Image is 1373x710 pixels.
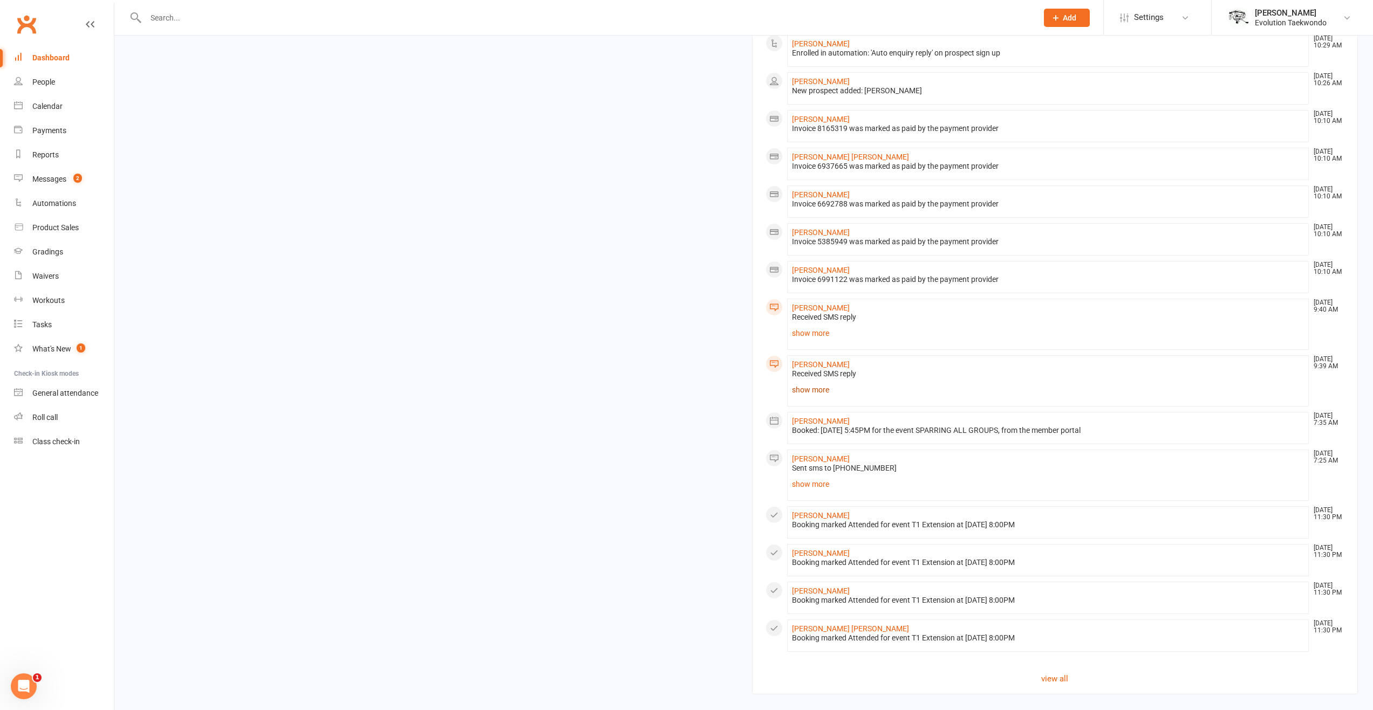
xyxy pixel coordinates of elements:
[32,344,71,353] div: What's New
[32,199,76,208] div: Automations
[13,11,40,38] a: Clubworx
[32,320,52,329] div: Tasks
[792,199,1304,209] div: Invoice 6692788 was marked as paid by the payment provider
[1308,261,1344,275] time: [DATE] 10:10 AM
[14,70,114,94] a: People
[792,77,850,86] a: [PERSON_NAME]
[1308,544,1344,559] time: [DATE] 11:30 PM
[1308,620,1344,634] time: [DATE] 11:30 PM
[792,313,1304,322] div: Received SMS reply
[792,369,1304,378] div: Received SMS reply
[14,240,114,264] a: Gradings
[14,119,114,143] a: Payments
[14,46,114,70] a: Dashboard
[1308,582,1344,596] time: [DATE] 11:30 PM
[792,190,850,199] a: [PERSON_NAME]
[14,216,114,240] a: Product Sales
[32,175,66,183] div: Messages
[14,337,114,361] a: What's New1
[792,39,850,48] a: [PERSON_NAME]
[792,520,1304,529] div: Booking marked Attended for event T1 Extension at [DATE] 8:00PM
[14,405,114,430] a: Roll call
[1308,412,1344,426] time: [DATE] 7:35 AM
[1308,148,1344,162] time: [DATE] 10:10 AM
[792,587,850,595] a: [PERSON_NAME]
[792,511,850,520] a: [PERSON_NAME]
[1134,5,1164,30] span: Settings
[792,596,1304,605] div: Booking marked Attended for event T1 Extension at [DATE] 8:00PM
[1308,450,1344,464] time: [DATE] 7:25 AM
[1255,18,1327,27] div: Evolution Taekwondo
[32,223,79,232] div: Product Sales
[32,247,63,256] div: Gradings
[11,673,37,699] iframe: Intercom live chat
[1228,7,1249,29] img: thumb_image1604702925.png
[1308,35,1344,49] time: [DATE] 10:29 AM
[73,174,82,183] span: 2
[792,49,1304,58] div: Enrolled in automation: 'Auto enquiry reply' on prospect sign up
[792,624,909,633] a: [PERSON_NAME] [PERSON_NAME]
[792,115,850,123] a: [PERSON_NAME]
[792,477,1304,492] a: show more
[1308,507,1344,521] time: [DATE] 11:30 PM
[792,633,1304,643] div: Booking marked Attended for event T1 Extension at [DATE] 8:00PM
[14,94,114,119] a: Calendar
[792,464,897,472] span: Sent sms to [PHONE_NUMBER]
[32,102,63,111] div: Calendar
[792,304,850,312] a: [PERSON_NAME]
[792,162,1304,171] div: Invoice 6937665 was marked as paid by the payment provider
[14,288,114,313] a: Workouts
[792,360,850,369] a: [PERSON_NAME]
[14,191,114,216] a: Automations
[792,426,1304,435] div: Booked: [DATE] 5:45PM for the event SPARRING ALL GROUPS, from the member portal
[792,153,909,161] a: [PERSON_NAME] [PERSON_NAME]
[32,126,66,135] div: Payments
[1308,299,1344,313] time: [DATE] 9:40 AM
[1255,8,1327,18] div: [PERSON_NAME]
[32,150,59,159] div: Reports
[792,454,850,463] a: [PERSON_NAME]
[792,86,1304,95] div: New prospect added: [PERSON_NAME]
[1308,73,1344,87] time: [DATE] 10:26 AM
[1063,13,1076,22] span: Add
[14,264,114,288] a: Waivers
[792,382,1304,397] a: show more
[14,430,114,454] a: Class kiosk mode
[1308,111,1344,125] time: [DATE] 10:10 AM
[1308,224,1344,238] time: [DATE] 10:10 AM
[32,53,70,62] div: Dashboard
[1044,9,1090,27] button: Add
[1308,356,1344,370] time: [DATE] 9:39 AM
[32,437,80,446] div: Class check-in
[766,672,1345,685] a: view all
[792,237,1304,246] div: Invoice 5385949 was marked as paid by the payment provider
[77,343,85,353] span: 1
[792,417,850,425] a: [PERSON_NAME]
[792,549,850,557] a: [PERSON_NAME]
[792,266,850,274] a: [PERSON_NAME]
[142,10,1030,25] input: Search...
[14,167,114,191] a: Messages 2
[792,124,1304,133] div: Invoice 8165319 was marked as paid by the payment provider
[32,272,59,280] div: Waivers
[32,389,98,397] div: General attendance
[32,413,58,422] div: Roll call
[14,381,114,405] a: General attendance kiosk mode
[14,313,114,337] a: Tasks
[792,228,850,237] a: [PERSON_NAME]
[14,143,114,167] a: Reports
[32,296,65,305] div: Workouts
[792,326,1304,341] a: show more
[1308,186,1344,200] time: [DATE] 10:10 AM
[33,673,42,682] span: 1
[792,275,1304,284] div: Invoice 6991122 was marked as paid by the payment provider
[32,78,55,86] div: People
[792,558,1304,567] div: Booking marked Attended for event T1 Extension at [DATE] 8:00PM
